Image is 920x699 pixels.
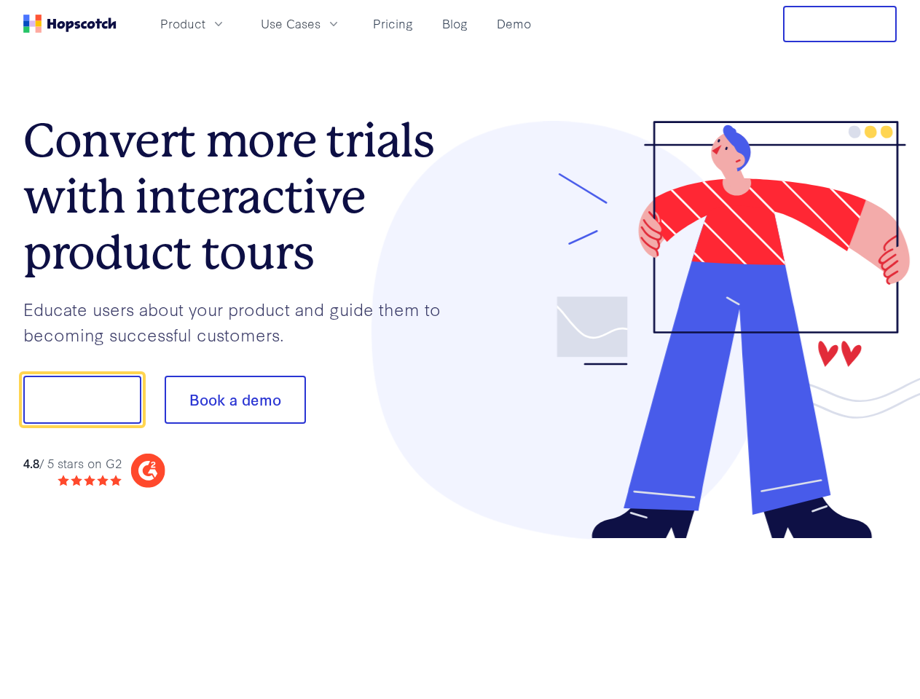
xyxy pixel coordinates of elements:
button: Book a demo [165,376,306,424]
button: Product [152,12,235,36]
strong: 4.8 [23,454,39,471]
a: Blog [436,12,473,36]
p: Educate users about your product and guide them to becoming successful customers. [23,296,460,347]
button: Use Cases [252,12,350,36]
h1: Convert more trials with interactive product tours [23,113,460,280]
a: Demo [491,12,537,36]
button: Show me! [23,376,141,424]
button: Free Trial [783,6,897,42]
a: Home [23,15,117,33]
div: / 5 stars on G2 [23,454,122,473]
a: Pricing [367,12,419,36]
span: Product [160,15,205,33]
span: Use Cases [261,15,321,33]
